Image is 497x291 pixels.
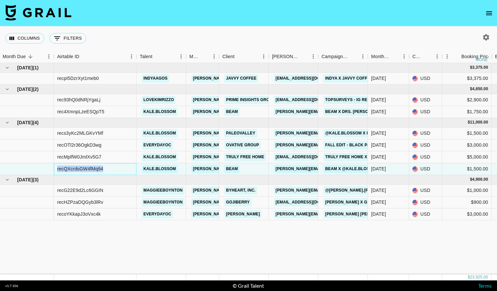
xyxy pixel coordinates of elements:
[142,210,173,218] a: everydayoc
[142,165,177,173] a: kale.blossom
[470,177,472,182] div: $
[191,210,299,218] a: [PERSON_NAME][EMAIL_ADDRESS][DOMAIN_NAME]
[142,108,177,116] a: kale.blossom
[390,52,399,61] button: Sort
[324,129,469,137] a: @kale.blossom x Paleovalley Anniversary Sale Partnership
[224,186,257,195] a: ByHeart, Inc.
[371,108,386,115] div: Sep '25
[224,74,258,83] a: Javvy Coffee
[409,127,442,139] div: USD
[57,50,79,63] div: Airtable ID
[274,129,382,137] a: [PERSON_NAME][EMAIL_ADDRESS][DOMAIN_NAME]
[209,52,219,61] button: Menu
[5,5,71,20] img: Grail Talent
[409,73,442,85] div: USD
[468,120,470,125] div: $
[324,186,457,195] a: @[PERSON_NAME].[PERSON_NAME] x [PERSON_NAME] Launch
[136,50,186,63] div: Talent
[57,211,101,217] div: recoYKkapJ3oVxc4k
[472,177,488,182] div: 4,900.00
[189,50,200,63] div: Manager
[324,165,468,173] a: Beam x @kale.blossom (Drs. [PERSON_NAME] & [PERSON_NAME])
[140,50,152,63] div: Talent
[142,141,173,149] a: everydayoc
[200,52,209,61] button: Sort
[409,151,442,163] div: USD
[482,7,496,20] button: open drawer
[57,130,103,136] div: recs3yKc2MLGKvYMf
[224,210,262,218] a: [PERSON_NAME]
[152,52,162,61] button: Sort
[472,65,488,70] div: 3,375.00
[470,274,488,280] div: 23,925.00
[33,176,39,183] span: ( 3 )
[468,274,470,280] div: $
[33,119,39,126] span: ( 4 )
[235,52,244,61] button: Sort
[44,52,54,61] button: Menu
[33,64,39,71] span: ( 1 )
[57,96,100,103] div: rec93hQ0dNRjYgaLj
[442,197,492,208] div: $900.00
[57,142,101,148] div: recOTl2r36OgkD3wg
[191,96,299,104] a: [PERSON_NAME][EMAIL_ADDRESS][DOMAIN_NAME]
[349,52,358,61] button: Sort
[324,141,380,149] a: Fall Edit - Black Pants
[224,141,261,149] a: Ovative Group
[176,52,186,61] button: Menu
[452,52,461,61] button: Sort
[191,198,299,206] a: [PERSON_NAME][EMAIL_ADDRESS][DOMAIN_NAME]
[308,52,318,61] button: Menu
[142,153,177,161] a: kale.blossom
[324,153,492,161] a: Truly Free Home x @kale.blossom -- Laundry Wash & Dishwasher Liquid
[409,94,442,106] div: USD
[442,106,492,118] div: $1,750.00
[423,52,432,61] button: Sort
[191,153,299,161] a: [PERSON_NAME][EMAIL_ADDRESS][DOMAIN_NAME]
[371,50,390,63] div: Month Due
[322,50,349,63] div: Campaign (Type)
[3,85,12,94] button: hide children
[371,165,386,172] div: Aug '25
[470,120,488,125] div: 11,000.00
[371,96,386,103] div: Sep '25
[371,154,386,160] div: Aug '25
[224,96,286,104] a: Prime Insights Group LLC
[274,74,348,83] a: [EMAIL_ADDRESS][DOMAIN_NAME]
[3,63,12,72] button: hide children
[368,50,409,63] div: Month Due
[442,127,492,139] div: $1,500.00
[186,50,219,63] div: Manager
[442,163,492,175] div: $1,500.00
[274,96,348,104] a: [EMAIL_ADDRESS][DOMAIN_NAME]
[57,187,103,194] div: recG22E9d2Lc6GGIN
[57,75,99,82] div: recpI5DzrXyt1meb0
[442,94,492,106] div: $2,900.00
[409,185,442,197] div: USD
[461,50,490,63] div: Booking Price
[442,52,452,61] button: Menu
[17,119,33,126] span: [DATE]
[3,175,12,184] button: hide children
[224,108,240,116] a: Beam
[57,108,104,115] div: rec4XmnpLzeESQpT5
[476,58,491,62] div: money
[191,165,299,173] a: [PERSON_NAME][EMAIL_ADDRESS][DOMAIN_NAME]
[324,74,387,83] a: Indya x Javvy Coffee - UGC
[371,75,386,82] div: Oct '25
[409,50,442,63] div: Currency
[191,108,299,116] a: [PERSON_NAME][EMAIL_ADDRESS][DOMAIN_NAME]
[224,153,266,161] a: Truly Free Home
[371,211,386,217] div: Jul '25
[5,33,44,44] button: Select columns
[17,176,33,183] span: [DATE]
[269,50,318,63] div: Booker
[432,52,442,61] button: Menu
[3,50,26,63] div: Month Due
[3,118,12,127] button: hide children
[318,50,368,63] div: Campaign (Type)
[142,198,184,206] a: maggieeboynton
[409,163,442,175] div: USD
[259,52,269,61] button: Menu
[57,154,101,160] div: recMplfW0JmlXv5G7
